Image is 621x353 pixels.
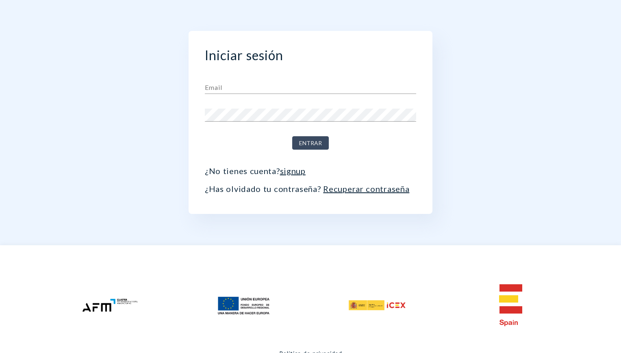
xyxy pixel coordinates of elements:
[215,292,272,318] img: feder
[323,184,409,194] a: Recuperar contraseña
[349,300,406,310] img: icex
[299,138,322,148] span: Entrar
[280,166,306,176] a: signup
[205,47,416,63] h2: Iniciar sesión
[82,298,139,312] img: afm
[205,184,416,194] p: ¿Has olvidado tu contraseña?
[499,284,522,326] img: e-spain
[292,136,329,150] button: Entrar
[205,166,416,176] p: ¿No tienes cuenta?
